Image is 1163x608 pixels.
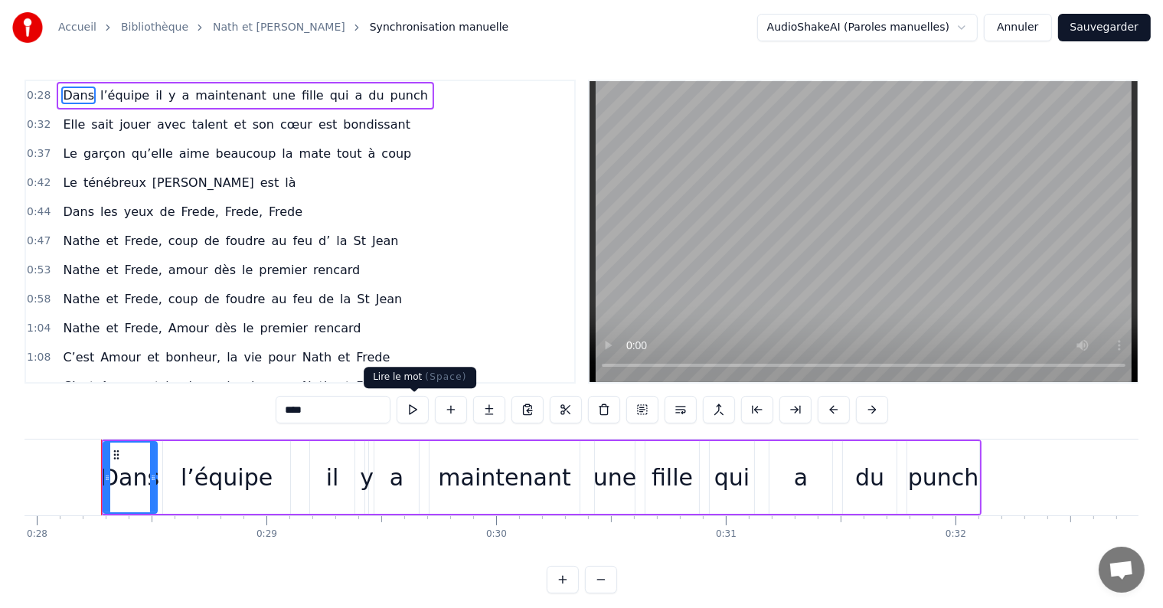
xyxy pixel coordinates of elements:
span: feu [291,290,314,308]
span: feu [291,232,314,250]
span: dès [214,319,238,337]
span: 0:47 [27,234,51,249]
span: 0:44 [27,204,51,220]
span: la [225,378,239,395]
span: foudre [224,290,267,308]
span: et [104,261,119,279]
span: Frede, [123,319,164,337]
span: d’ [317,232,332,250]
span: 0:32 [27,117,51,132]
span: a [354,87,364,104]
div: maintenant [438,460,570,495]
span: St [352,232,368,250]
span: dès [213,261,237,279]
span: de [317,290,335,308]
a: Ouvrir le chat [1099,547,1145,593]
span: Dans [61,87,96,104]
nav: breadcrumb [58,20,508,35]
span: Nathe [61,290,101,308]
span: Frede, [123,290,164,308]
span: l’équipe [99,87,151,104]
span: au [270,290,289,308]
span: a [181,87,191,104]
span: tout [335,145,363,162]
span: Le [61,145,78,162]
span: premier [257,261,309,279]
span: est [317,116,338,133]
span: Jean [371,232,400,250]
span: yeux [123,203,155,221]
span: le [240,261,254,279]
span: 0:37 [27,146,51,162]
div: une [593,460,636,495]
img: youka [12,12,43,43]
span: 0:42 [27,175,51,191]
span: la [280,145,294,162]
span: Dans [61,203,96,221]
span: Frede [267,203,304,221]
span: Frede, [123,261,164,279]
span: aime [178,145,211,162]
a: Nath et [PERSON_NAME] [213,20,345,35]
span: qui [328,87,351,104]
div: 0:31 [716,528,737,541]
span: St [355,290,371,308]
span: Frede, [123,232,164,250]
a: Accueil [58,20,96,35]
span: bonheur, [164,378,222,395]
span: Nathe [61,319,101,337]
span: et [145,348,161,366]
span: de [158,203,177,221]
span: amour [167,261,210,279]
span: foudre [224,232,267,250]
span: Nathe [61,261,101,279]
div: 0:28 [27,528,47,541]
span: Frede, [224,203,264,221]
div: 0:32 [946,528,966,541]
span: 1:12 [27,379,51,394]
span: Frede, [180,203,221,221]
button: Annuler [984,14,1051,41]
span: punch [389,87,430,104]
span: Jean [374,290,404,308]
span: avec [155,116,188,133]
span: Le [61,174,78,191]
div: y [360,460,374,495]
span: Amour [99,348,142,366]
span: la [338,290,352,308]
span: et [104,232,119,250]
span: sait [90,116,115,133]
span: rencard [312,261,361,279]
span: de [203,232,221,250]
span: y [167,87,177,104]
div: fille [652,460,693,495]
span: 1:08 [27,350,51,365]
span: Synchronisation manuelle [370,20,509,35]
span: et [104,319,119,337]
span: rencard [312,319,362,337]
div: il [326,460,339,495]
span: ( Space ) [425,371,466,382]
span: au [270,232,289,250]
span: Frede [354,348,391,366]
span: la [225,348,239,366]
span: le [241,319,255,337]
span: bondissant [341,116,412,133]
span: est [259,174,280,191]
span: et [336,348,351,366]
span: Elle [61,116,87,133]
span: pour [266,348,298,366]
span: Nath [301,378,333,395]
span: 0:28 [27,88,51,103]
span: et [145,378,161,395]
span: et [233,116,248,133]
span: et [104,290,119,308]
span: il [154,87,164,104]
span: Nathe [61,232,101,250]
span: 0:58 [27,292,51,307]
span: talent [191,116,230,133]
span: et [336,378,351,395]
div: punch [908,460,979,495]
div: Dans [101,460,159,495]
span: maintenant [194,87,267,104]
